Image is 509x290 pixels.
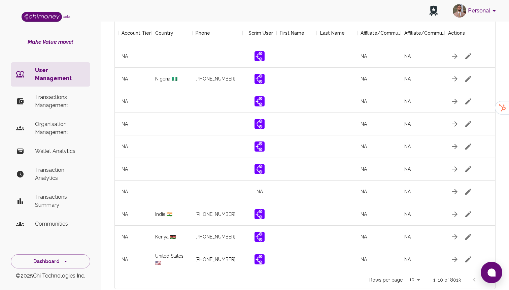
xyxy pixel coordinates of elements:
[243,181,276,203] div: NA
[280,21,304,45] div: First Name
[401,226,445,248] div: NA
[445,21,495,45] div: Actions
[401,248,445,271] div: NA
[254,141,265,152] img: favicon.ico
[118,226,152,248] div: NA
[155,21,173,45] div: Country
[118,158,152,181] div: NA
[118,90,152,113] div: NA
[404,21,445,45] div: Affiliate/Community ID
[317,21,357,45] div: Last Name
[254,232,265,242] img: favicon.ico
[401,135,445,158] div: NA
[357,135,401,158] div: NA
[401,158,445,181] div: NA
[401,90,445,113] div: NA
[122,21,151,45] div: Account Tier
[357,158,401,181] div: NA
[401,181,445,203] div: NA
[22,12,62,22] img: Logo
[401,113,445,135] div: NA
[406,275,422,285] div: 10
[448,21,465,45] div: Actions
[320,21,345,45] div: Last Name
[152,21,192,45] div: Country
[254,96,265,106] img: favicon.ico
[35,220,85,228] p: Communities
[401,203,445,226] div: NA
[401,68,445,90] div: NA
[35,147,85,155] p: Wallet Analytics
[357,45,401,68] div: NA
[401,21,445,45] div: Affiliate/Community ID
[254,119,265,129] img: favicon.ico
[433,277,461,283] p: 1–10 of 8013
[357,248,401,271] div: NA
[152,203,192,226] div: India 🇮🇳
[254,74,265,84] img: favicon.ico
[192,21,243,45] div: Phone
[118,21,152,45] div: Account Tier
[196,233,235,240] div: +254791267821
[118,45,152,68] div: NA
[35,93,85,109] p: Transactions Management
[357,21,401,45] div: Affiliate/Community
[361,21,401,45] div: Affiliate/Community
[453,4,466,18] img: avatar
[243,21,276,45] div: Scrim User
[276,21,317,45] div: First Name
[450,2,501,20] button: account of current user
[196,211,235,218] div: +917027728396
[35,66,85,83] p: User Management
[118,68,152,90] div: NA
[152,68,192,90] div: Nigeria 🇳🇬
[35,120,85,136] p: Organisation Management
[118,135,152,158] div: NA
[357,90,401,113] div: NA
[152,226,192,248] div: Kenya 🇰🇪
[357,181,401,203] div: NA
[357,203,401,226] div: NA
[11,254,90,269] button: Dashboard
[357,226,401,248] div: NA
[357,113,401,135] div: NA
[254,254,265,264] img: favicon.ico
[35,166,85,182] p: Transaction Analytics
[401,45,445,68] div: NA
[35,193,85,209] p: Transactions Summary
[152,248,192,271] div: United States 🇺🇸
[254,164,265,174] img: favicon.ico
[196,75,235,82] div: +23408145026306
[357,68,401,90] div: NA
[118,248,152,271] div: NA
[118,181,152,203] div: NA
[248,21,273,45] div: Scrim User
[118,203,152,226] div: NA
[481,273,495,287] button: Go to next page
[196,21,210,45] div: Phone
[51,21,118,45] div: Update date
[63,14,70,19] span: beta
[369,277,404,283] p: Rows per page:
[196,256,235,263] div: +19542517607
[481,262,502,283] button: Open chat window
[118,113,152,135] div: NA
[254,51,265,61] img: favicon.ico
[254,209,265,219] img: favicon.ico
